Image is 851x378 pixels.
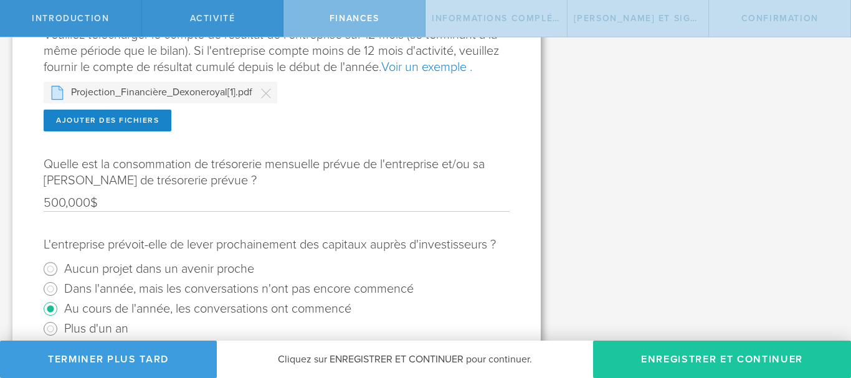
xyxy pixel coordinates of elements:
div: Ajouter des fichiers [44,110,171,131]
font: [PERSON_NAME] et signer [574,13,710,24]
font: Terminer plus tard [48,353,169,366]
button: Enregistrer et continuer [593,341,851,378]
font: Au cours de l'année, les conversations ont commencé [64,301,351,316]
div: Widget de chat [789,281,851,341]
font: Plus d'un an [64,321,128,336]
font: Activité [190,13,235,24]
iframe: Widget de discussion [789,281,851,341]
font: Ajouter des fichiers [56,116,159,125]
a: Projection_Financière_Dexoneroyal[1].pdf [50,85,252,100]
input: Requis [44,195,510,211]
font: Projection_Financière_Dexoneroyal[1].pdf [71,86,252,98]
font: Informations Complémentaires [432,13,608,24]
font: Quelle est la consommation de trésorerie mensuelle prévue de l'entreprise et/ou sa [PERSON_NAME] ... [44,157,485,188]
font: Confirmation [741,13,819,24]
font: Aucun projet dans un avenir proche [64,262,254,276]
font: Introduction [32,13,109,24]
font: L'entreprise prévoit-elle de lever prochainement des capitaux auprès d'investisseurs ? [44,237,496,252]
font: Veuillez télécharger le compte de résultat de l'entreprise sur 12 mois (se terminant à la même pé... [44,27,499,75]
font: Cliquez sur ENREGISTRER ET CONTINUER pour continuer. [278,353,532,366]
font: Finances [330,13,379,24]
font: Dans l'année, mais les conversations n'ont pas encore commencé [64,281,414,296]
a: Voir un exemple . [381,60,472,75]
